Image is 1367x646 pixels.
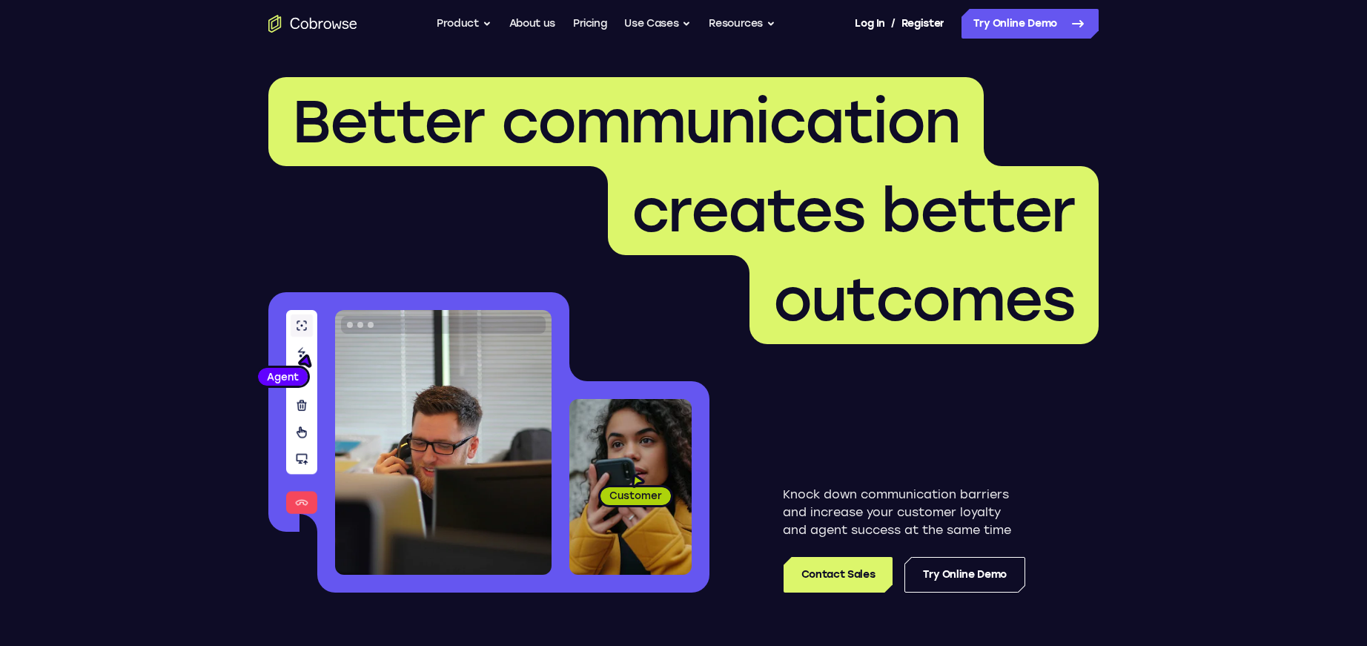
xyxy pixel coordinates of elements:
a: Try Online Demo [904,557,1025,593]
img: A customer holding their phone [569,399,692,575]
button: Use Cases [624,9,691,39]
a: Try Online Demo [961,9,1099,39]
button: Resources [709,9,775,39]
a: Go to the home page [268,15,357,33]
a: Pricing [573,9,607,39]
span: outcomes [773,264,1075,335]
p: Knock down communication barriers and increase your customer loyalty and agent success at the sam... [783,486,1025,539]
a: Register [901,9,944,39]
a: Contact Sales [784,557,893,593]
button: Product [437,9,491,39]
span: Agent [258,369,308,384]
img: A customer support agent talking on the phone [335,310,552,575]
span: / [891,15,896,33]
span: creates better [632,175,1075,246]
span: Customer [600,488,671,503]
a: Log In [855,9,884,39]
span: Better communication [292,86,960,157]
img: A series of tools used in co-browsing sessions [286,310,317,514]
a: About us [509,9,555,39]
